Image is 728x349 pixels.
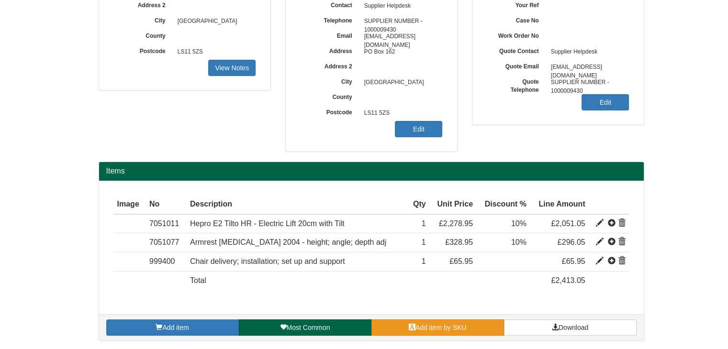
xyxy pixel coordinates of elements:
span: £65.95 [449,257,473,265]
span: Download [559,324,588,331]
span: Most Common [286,324,330,331]
td: Total [186,272,407,290]
span: £328.95 [445,238,473,246]
label: County [113,29,173,40]
label: Postcode [113,44,173,55]
label: City [300,75,359,86]
label: Address [300,44,359,55]
a: View Notes [208,60,256,76]
span: 1 [422,257,426,265]
span: [GEOGRAPHIC_DATA] [173,14,256,29]
label: Quote Email [487,60,546,71]
span: £296.05 [558,238,585,246]
th: Unit Price [430,195,477,214]
label: Telephone [300,14,359,25]
span: SUPPLIER NUMBER - 1000009430 [359,14,443,29]
label: City [113,14,173,25]
span: £65.95 [562,257,585,265]
td: 7051077 [146,233,186,252]
span: Hepro E2 Tilto HR - Electric Lift 20cm with Tilt [190,219,345,228]
label: County [300,90,359,101]
a: Download [504,319,637,336]
span: PO Box 162 [359,44,443,60]
span: Add item by SKU [415,324,467,331]
label: Address 2 [300,60,359,71]
span: Chair delivery; installation; set up and support [190,257,345,265]
label: Quote Contact [487,44,546,55]
th: Qty [407,195,429,214]
span: Armrest [MEDICAL_DATA] 2004 - height; angle; depth adj [190,238,386,246]
span: 10% [511,238,526,246]
span: £2,051.05 [551,219,585,228]
span: [EMAIL_ADDRESS][DOMAIN_NAME] [359,29,443,44]
th: Line Amount [530,195,589,214]
th: No [146,195,186,214]
span: Supplier Helpdesk [546,44,629,60]
span: [EMAIL_ADDRESS][DOMAIN_NAME] [546,60,629,75]
td: 999400 [146,252,186,272]
label: Email [300,29,359,40]
h2: Items [106,167,637,175]
span: [GEOGRAPHIC_DATA] [359,75,443,90]
span: £2,413.05 [551,276,585,284]
span: LS11 5ZS [359,106,443,121]
a: Edit [582,94,629,110]
span: 10% [511,219,526,228]
span: 1 [422,238,426,246]
label: Case No [487,14,546,25]
span: Add item [162,324,189,331]
th: Image [113,195,146,214]
span: £2,278.95 [439,219,473,228]
label: Quote Telephone [487,75,546,94]
th: Discount % [477,195,530,214]
label: Work Order No [487,29,546,40]
span: SUPPLIER NUMBER - 1000009430 [546,75,629,90]
span: LS11 5ZS [173,44,256,60]
label: Postcode [300,106,359,117]
td: 7051011 [146,214,186,233]
span: 1 [422,219,426,228]
th: Description [186,195,407,214]
a: Edit [395,121,442,137]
